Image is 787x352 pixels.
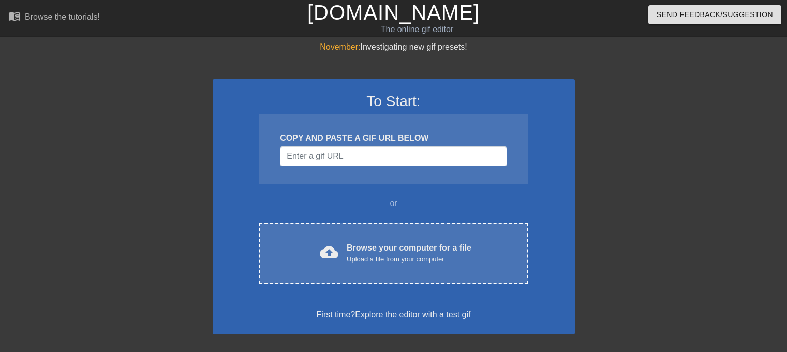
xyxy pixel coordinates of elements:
input: Username [280,146,507,166]
a: [DOMAIN_NAME] [307,1,480,24]
span: cloud_upload [320,243,338,261]
h3: To Start: [226,93,561,110]
span: November: [320,42,360,51]
div: or [240,197,548,210]
span: menu_book [8,10,21,22]
div: First time? [226,309,561,321]
a: Browse the tutorials! [8,10,100,26]
span: Send Feedback/Suggestion [657,8,773,21]
button: Send Feedback/Suggestion [648,5,781,24]
div: COPY AND PASTE A GIF URL BELOW [280,132,507,144]
div: Upload a file from your computer [347,254,471,265]
a: Explore the editor with a test gif [355,310,470,319]
div: Browse your computer for a file [347,242,471,265]
div: Browse the tutorials! [25,12,100,21]
div: The online gif editor [268,23,567,36]
div: Investigating new gif presets! [213,41,575,53]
